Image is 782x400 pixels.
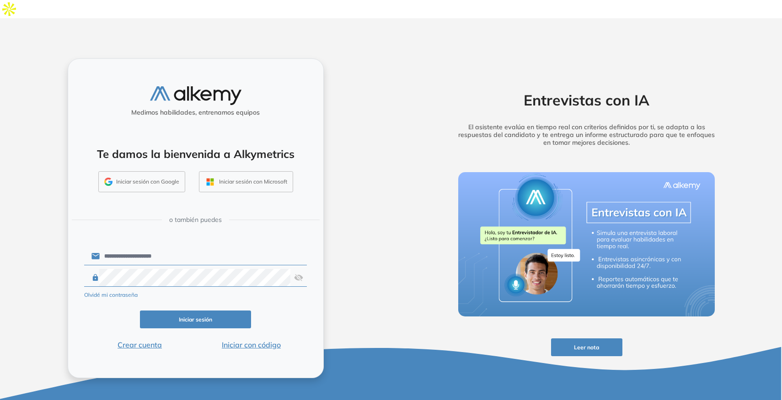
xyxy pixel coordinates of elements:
img: img-more-info [458,172,715,316]
span: o también puedes [169,215,222,225]
button: Iniciar sesión con Microsoft [199,171,293,192]
h5: El asistente evalúa en tiempo real con criterios definidos por ti, se adapta a las respuestas del... [444,123,729,146]
img: OUTLOOK_ICON [205,177,215,187]
img: asd [294,269,303,286]
img: GMAIL_ICON [104,178,112,186]
div: Widget de chat [617,294,782,400]
button: Crear cuenta [84,339,196,350]
button: Olvidé mi contraseña [84,291,138,299]
button: Iniciar sesión [140,311,252,328]
iframe: Chat Widget [617,294,782,400]
button: Iniciar con código [195,339,307,350]
img: logo-alkemy [150,86,241,105]
button: Iniciar sesión con Google [98,171,185,192]
h2: Entrevistas con IA [444,91,729,109]
button: Leer nota [551,338,622,356]
h5: Medimos habilidades, entrenamos equipos [72,109,320,116]
h4: Te damos la bienvenida a Alkymetrics [80,147,311,161]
